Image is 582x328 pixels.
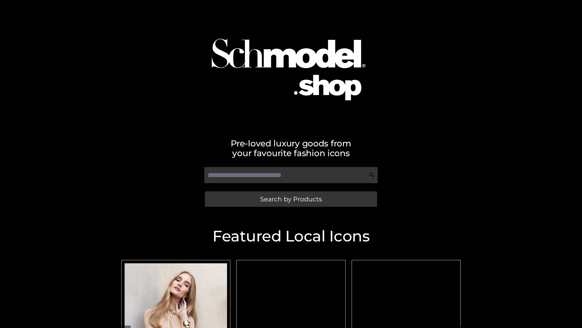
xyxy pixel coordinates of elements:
a: Search by Products [205,191,377,207]
h2: Pre-loved luxury goods from your favourite fashion icons [118,138,464,158]
span: Search by Products [260,196,322,202]
h2: Featured Local Icons​ [118,229,464,244]
img: Search Icon [369,172,375,178]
